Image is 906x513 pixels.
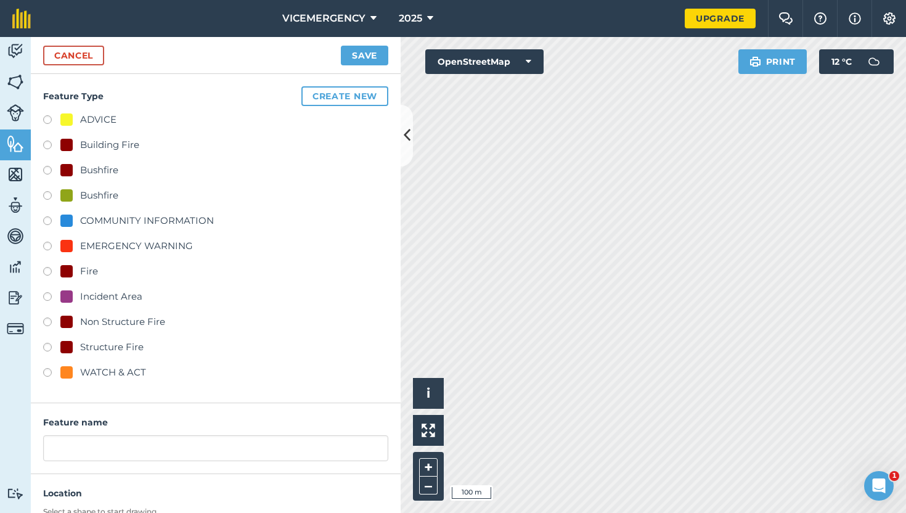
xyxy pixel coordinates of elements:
img: svg+xml;base64,PD94bWwgdmVyc2lvbj0iMS4wIiBlbmNvZGluZz0idXRmLTgiPz4KPCEtLSBHZW5lcmF0b3I6IEFkb2JlIE... [7,42,24,60]
img: svg+xml;base64,PD94bWwgdmVyc2lvbj0iMS4wIiBlbmNvZGluZz0idXRmLTgiPz4KPCEtLSBHZW5lcmF0b3I6IEFkb2JlIE... [862,49,886,74]
div: Structure Fire [80,340,144,355]
img: svg+xml;base64,PD94bWwgdmVyc2lvbj0iMS4wIiBlbmNvZGluZz0idXRmLTgiPz4KPCEtLSBHZW5lcmF0b3I6IEFkb2JlIE... [7,196,24,215]
div: COMMUNITY INFORMATION [80,213,214,228]
div: WATCH & ACT [80,365,146,380]
img: svg+xml;base64,PD94bWwgdmVyc2lvbj0iMS4wIiBlbmNvZGluZz0idXRmLTgiPz4KPCEtLSBHZW5lcmF0b3I6IEFkb2JlIE... [7,227,24,245]
img: svg+xml;base64,PD94bWwgdmVyc2lvbj0iMS4wIiBlbmNvZGluZz0idXRmLTgiPz4KPCEtLSBHZW5lcmF0b3I6IEFkb2JlIE... [7,258,24,276]
div: Non Structure Fire [80,314,165,329]
span: 1 [889,471,899,481]
button: OpenStreetMap [425,49,544,74]
div: EMERGENCY WARNING [80,239,193,253]
img: Four arrows, one pointing top left, one top right, one bottom right and the last bottom left [422,424,435,437]
div: Bushfire [80,188,118,203]
div: Bushfire [80,163,118,178]
div: Fire [80,264,98,279]
button: – [419,477,438,495]
img: svg+xml;base64,PD94bWwgdmVyc2lvbj0iMS4wIiBlbmNvZGluZz0idXRmLTgiPz4KPCEtLSBHZW5lcmF0b3I6IEFkb2JlIE... [7,104,24,121]
span: VICEMERGENCY [282,11,365,26]
span: i [426,385,430,401]
h4: Feature Type [43,86,388,106]
img: svg+xml;base64,PD94bWwgdmVyc2lvbj0iMS4wIiBlbmNvZGluZz0idXRmLTgiPz4KPCEtLSBHZW5lcmF0b3I6IEFkb2JlIE... [7,320,24,337]
h4: Feature name [43,416,388,429]
img: svg+xml;base64,PHN2ZyB4bWxucz0iaHR0cDovL3d3dy53My5vcmcvMjAwMC9zdmciIHdpZHRoPSI1NiIgaGVpZ2h0PSI2MC... [7,134,24,153]
img: svg+xml;base64,PD94bWwgdmVyc2lvbj0iMS4wIiBlbmNvZGluZz0idXRmLTgiPz4KPCEtLSBHZW5lcmF0b3I6IEFkb2JlIE... [7,289,24,307]
img: Two speech bubbles overlapping with the left bubble in the forefront [778,12,793,25]
img: A cog icon [882,12,897,25]
button: Create new [301,86,388,106]
button: i [413,378,444,409]
iframe: Intercom live chat [864,471,894,501]
img: svg+xml;base64,PHN2ZyB4bWxucz0iaHR0cDovL3d3dy53My5vcmcvMjAwMC9zdmciIHdpZHRoPSIxNyIgaGVpZ2h0PSIxNy... [849,11,861,26]
div: Building Fire [80,137,139,152]
img: svg+xml;base64,PHN2ZyB4bWxucz0iaHR0cDovL3d3dy53My5vcmcvMjAwMC9zdmciIHdpZHRoPSI1NiIgaGVpZ2h0PSI2MC... [7,73,24,91]
img: A question mark icon [813,12,828,25]
img: svg+xml;base64,PHN2ZyB4bWxucz0iaHR0cDovL3d3dy53My5vcmcvMjAwMC9zdmciIHdpZHRoPSI1NiIgaGVpZ2h0PSI2MC... [7,165,24,184]
img: svg+xml;base64,PHN2ZyB4bWxucz0iaHR0cDovL3d3dy53My5vcmcvMjAwMC9zdmciIHdpZHRoPSIxOSIgaGVpZ2h0PSIyNC... [749,54,761,69]
a: Cancel [43,46,104,65]
span: 12 ° C [831,49,852,74]
a: Upgrade [685,9,756,28]
div: ADVICE [80,112,116,127]
h4: Location [43,486,388,500]
img: fieldmargin Logo [12,9,31,28]
img: svg+xml;base64,PD94bWwgdmVyc2lvbj0iMS4wIiBlbmNvZGluZz0idXRmLTgiPz4KPCEtLSBHZW5lcmF0b3I6IEFkb2JlIE... [7,488,24,499]
div: Incident Area [80,289,142,304]
button: Print [738,49,807,74]
button: 12 °C [819,49,894,74]
span: 2025 [399,11,422,26]
button: + [419,458,438,477]
button: Save [341,46,388,65]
